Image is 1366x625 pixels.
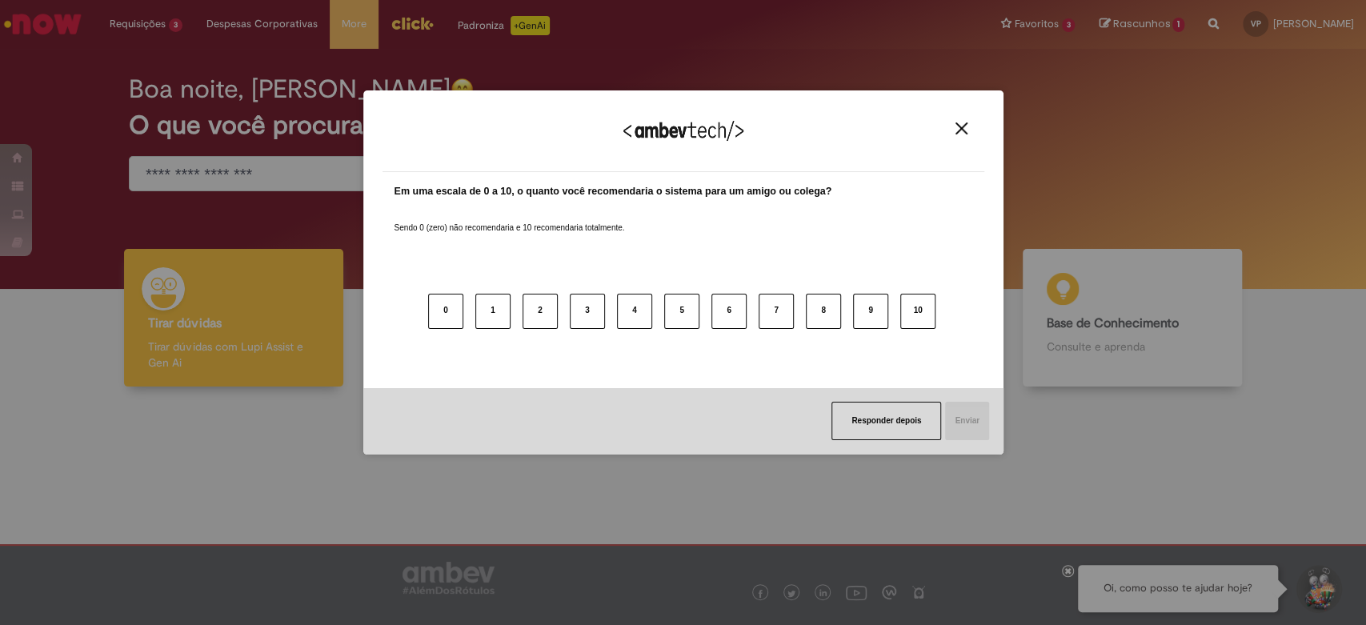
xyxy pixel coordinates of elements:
img: Close [955,122,967,134]
button: 6 [711,294,747,329]
button: 8 [806,294,841,329]
button: 5 [664,294,699,329]
label: Em uma escala de 0 a 10, o quanto você recomendaria o sistema para um amigo ou colega? [395,184,832,199]
button: 0 [428,294,463,329]
button: 1 [475,294,511,329]
button: 2 [523,294,558,329]
button: Close [951,122,972,135]
button: 9 [853,294,888,329]
button: 7 [759,294,794,329]
button: 3 [570,294,605,329]
label: Sendo 0 (zero) não recomendaria e 10 recomendaria totalmente. [395,203,625,234]
img: Logo Ambevtech [623,121,743,141]
button: Responder depois [831,402,941,440]
button: 4 [617,294,652,329]
button: 10 [900,294,935,329]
